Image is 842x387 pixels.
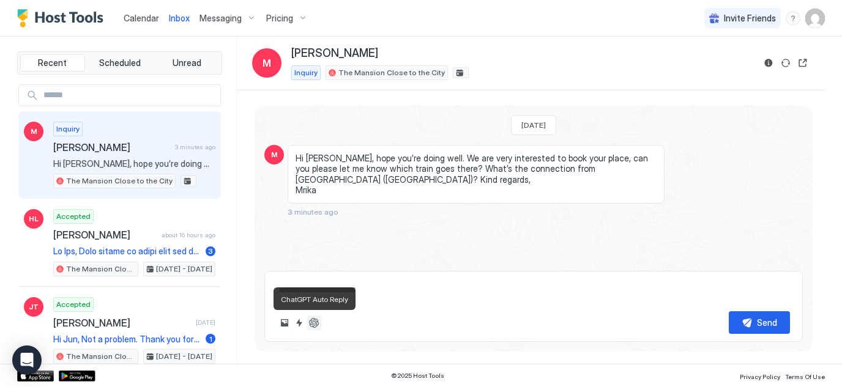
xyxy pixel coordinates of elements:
div: Send [757,316,777,329]
span: Inquiry [56,123,80,135]
span: ChatGPT Auto Reply [281,295,348,304]
button: Recent [20,54,85,72]
span: 1 [209,334,212,344]
span: The Mansion Close to the City [66,351,135,362]
span: [DATE] - [DATE] [156,264,212,275]
span: 3 minutes ago [175,143,215,151]
a: App Store [17,370,54,381]
span: [PERSON_NAME] [53,141,170,153]
button: Open reservation [795,56,810,70]
span: M [271,149,278,160]
span: Inquiry [294,67,318,78]
div: User profile [805,9,825,28]
button: ChatGPT Auto Reply [307,315,321,330]
button: Reservation information [761,56,776,70]
button: Unread [154,54,219,72]
span: Privacy Policy [740,373,780,380]
a: Privacy Policy [740,369,780,382]
button: Quick reply [292,315,307,330]
div: Open Intercom Messenger [12,345,42,375]
span: Inbox [169,13,190,23]
span: 3 [208,246,213,256]
span: Calendar [124,13,159,23]
span: [DATE] [521,120,546,130]
span: HL [29,213,39,224]
button: Send [729,311,790,334]
a: Terms Of Use [785,369,825,382]
span: JT [29,301,39,312]
div: tab-group [17,51,222,75]
span: M [263,56,271,70]
span: The Mansion Close to the City [338,67,445,78]
span: [DATE] - [DATE] [156,351,212,362]
span: Accepted [56,211,91,222]
span: [PERSON_NAME] [53,229,157,241]
span: Hi [PERSON_NAME], hope you’re doing well. We are very interested to book your place, can you plea... [296,153,657,196]
a: Google Play Store [59,370,95,381]
span: Terms Of Use [785,373,825,380]
span: [PERSON_NAME] [291,46,378,61]
span: Invite Friends [724,13,776,24]
span: The Mansion Close to the City [66,175,173,186]
span: Hi Jun, Not a problem. Thank you for letting me know. [53,334,201,345]
span: Unread [173,57,201,68]
span: © 2025 Host Tools [391,372,444,380]
a: Host Tools Logo [17,9,109,28]
button: Sync reservation [778,56,793,70]
span: The Mansion Close to the City [66,264,135,275]
span: Pricing [266,13,293,24]
span: about 16 hours ago [162,231,215,239]
a: Calendar [124,12,159,24]
div: menu [786,11,800,26]
span: Messaging [199,13,242,24]
span: Accepted [56,299,91,310]
input: Input Field [39,85,220,106]
span: Recent [38,57,67,68]
button: Upload image [277,315,292,330]
span: Scheduled [99,57,141,68]
span: Hi [PERSON_NAME], hope you’re doing well. We are very interested to book your place, can you plea... [53,158,215,169]
button: Scheduled [88,54,152,72]
span: 3 minutes ago [288,207,338,216]
span: [PERSON_NAME] [53,317,191,329]
a: Inbox [169,12,190,24]
span: M [31,126,37,137]
span: Lo Ips, Dolo sitame co adipi elit sed doei tem inci utla etdoloremag aliqu enim admi. Ven qui nos... [53,246,201,257]
span: [DATE] [196,319,215,326]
